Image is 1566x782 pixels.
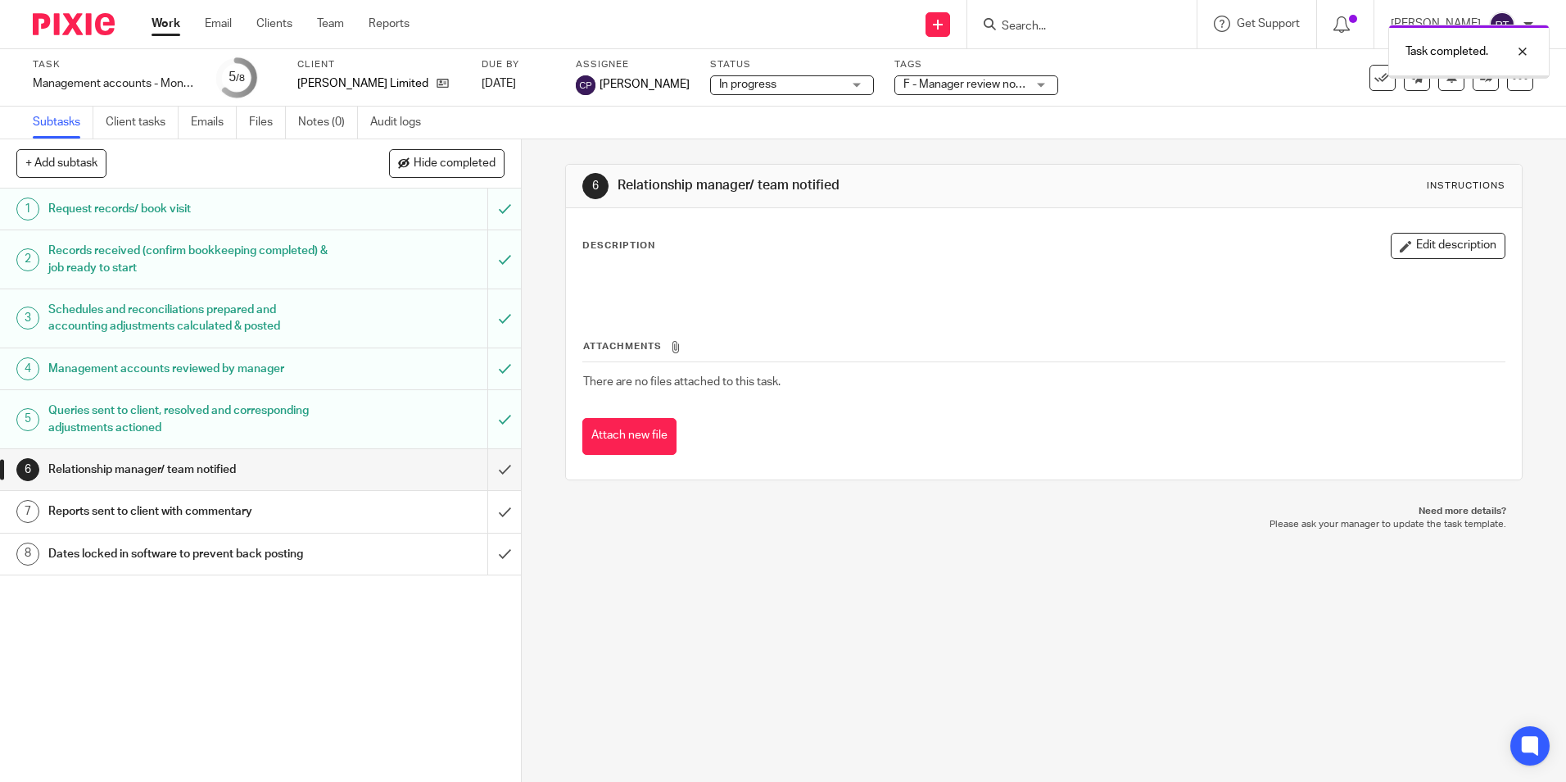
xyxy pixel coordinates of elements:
img: svg%3E [576,75,595,95]
h1: Records received (confirm bookkeeping completed) & job ready to start [48,239,330,280]
button: Hide completed [389,149,505,177]
div: 6 [16,458,39,481]
span: [PERSON_NAME] [600,76,690,93]
p: Description [582,239,655,252]
div: 4 [16,357,39,380]
a: Notes (0) [298,107,358,139]
div: 5 [16,408,39,431]
span: Hide completed [414,157,496,170]
h1: Schedules and reconciliations prepared and accounting adjustments calculated & posted [48,298,330,339]
a: Clients [256,16,292,32]
div: Management accounts - Monthly [33,75,197,92]
small: /8 [236,74,245,83]
a: Subtasks [33,107,93,139]
div: 8 [16,543,39,566]
span: [DATE] [482,78,516,89]
img: Pixie [33,13,115,35]
span: Attachments [583,342,662,351]
div: 1 [16,198,39,221]
span: In progress [719,79,776,90]
div: 3 [16,307,39,330]
h1: Request records/ book visit [48,197,330,221]
button: + Add subtask [16,149,106,177]
p: Please ask your manager to update the task template. [582,518,1505,531]
h1: Relationship manager/ team notified [618,177,1079,194]
h1: Reports sent to client with commentary [48,499,330,524]
h1: Relationship manager/ team notified [48,457,330,482]
div: 5 [229,68,245,87]
h1: Queries sent to client, resolved and corresponding adjustments actioned [48,398,330,440]
div: 2 [16,248,39,271]
a: Email [205,16,232,32]
button: Attach new file [582,418,677,455]
label: Status [710,58,874,71]
span: There are no files attached to this task. [583,376,781,388]
a: Reports [369,16,410,32]
label: Due by [482,58,555,71]
a: Work [152,16,180,32]
button: Edit description [1391,233,1505,259]
p: Need more details? [582,505,1505,518]
label: Assignee [576,58,690,71]
label: Client [297,58,461,71]
h1: Management accounts reviewed by manager [48,357,330,381]
p: Task completed. [1405,43,1488,60]
a: Files [249,107,286,139]
p: [PERSON_NAME] Limited [297,75,428,92]
a: Emails [191,107,237,139]
div: Instructions [1427,180,1505,193]
label: Task [33,58,197,71]
h1: Dates locked in software to prevent back posting [48,542,330,566]
a: Audit logs [370,107,433,139]
a: Team [317,16,344,32]
div: 7 [16,500,39,523]
div: 6 [582,173,609,199]
a: Client tasks [106,107,179,139]
img: svg%3E [1489,11,1515,38]
span: F - Manager review notes to be actioned [903,79,1108,90]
